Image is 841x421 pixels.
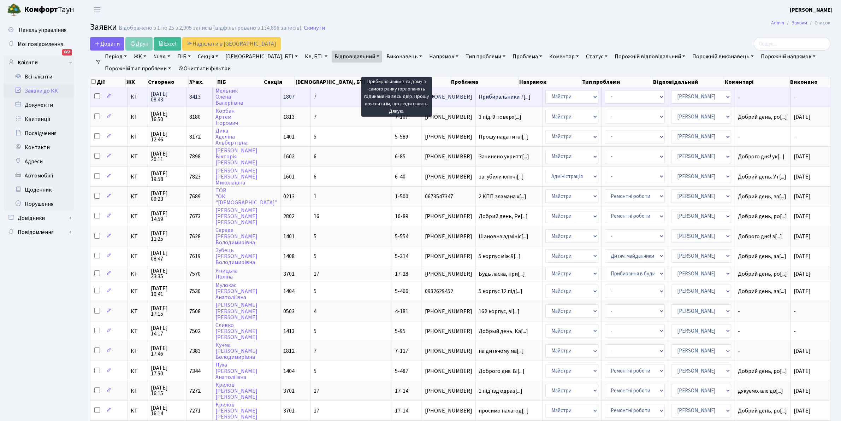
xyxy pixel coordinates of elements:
span: [DATE] 10:41 [151,286,183,297]
a: Пуха[PERSON_NAME]Анатоліївна [215,361,257,381]
th: № вх. [189,77,217,87]
span: 5 корпус між 9[...] [479,252,521,260]
a: Порожній напрямок [758,51,818,63]
span: [DATE] [794,212,811,220]
span: 1601 [283,173,295,181]
span: 5 [314,252,316,260]
span: Мої повідомлення [18,40,63,48]
span: КТ [131,114,145,120]
span: [PHONE_NUMBER] [425,94,472,100]
a: [PERSON_NAME][PERSON_NAME][PERSON_NAME] [215,302,257,321]
button: Переключити навігацію [88,4,106,16]
span: [DATE] [794,367,811,375]
a: Контакти [4,140,74,154]
th: Коментарі [724,77,789,87]
span: Шановна адмініс[...] [479,233,528,240]
span: 7344 [189,367,201,375]
span: КТ [131,234,145,239]
a: Проблема [510,51,545,63]
span: [PHONE_NUMBER] [425,271,472,277]
th: Напрямок [519,77,582,87]
span: [PHONE_NUMBER] [425,309,472,314]
span: [PHONE_NUMBER] [425,134,472,140]
span: [DATE] 14:59 [151,211,183,222]
span: [DATE] [794,193,811,200]
span: 5 [314,287,316,295]
span: [PHONE_NUMBER] [425,174,472,180]
a: Статус [583,51,610,63]
span: дякуємо. але дв[...] [738,387,783,395]
span: 3 під. 9 поверх[...] [479,113,521,121]
span: 7689 [189,193,201,200]
a: КорбанАртемІгорович [215,107,238,127]
a: Напрямок [426,51,461,63]
span: 5-314 [395,252,408,260]
a: № вх. [150,51,173,63]
a: Документи [4,98,74,112]
span: 8413 [189,93,201,101]
span: - [738,309,788,314]
span: 5 [314,133,316,141]
span: [DATE] 23:35 [151,268,183,279]
span: [DATE] [794,407,811,415]
span: 7271 [189,407,201,415]
span: [DATE] 08:47 [151,250,183,262]
span: загубили ключі[...] [479,173,524,181]
span: [PHONE_NUMBER] [425,214,472,219]
span: [DATE] [794,173,811,181]
span: Добрий день, ро[...] [738,212,787,220]
a: Автомобілі [4,169,74,183]
span: 5-466 [395,287,408,295]
span: 5-554 [395,233,408,240]
a: Мої повідомлення663 [4,37,74,51]
a: [DEMOGRAPHIC_DATA], БТІ [223,51,301,63]
a: Відповідальний [332,51,382,63]
span: 5 [314,233,316,240]
span: [DATE] [794,233,811,240]
span: КТ [131,271,145,277]
a: ТОВ"ОК"[DEMOGRAPHIC_DATA]" [215,187,277,206]
span: Зачинено укритт[...] [479,153,529,160]
span: 7570 [189,270,201,278]
a: Секція [195,51,221,63]
span: Добрий день, за[...] [738,252,786,260]
span: Добрий день, за[...] [738,287,786,295]
nav: breadcrumb [760,16,841,30]
span: 1 підʼїзд одраз[...] [479,387,522,395]
a: Кв, БТІ [302,51,330,63]
span: КТ [131,194,145,199]
span: [DATE] [794,287,811,295]
span: 7502 [189,327,201,335]
a: ПІБ [174,51,194,63]
span: 6 [314,153,316,160]
a: Скинути [304,25,325,31]
span: [DATE] 16:50 [151,111,183,122]
span: 6-40 [395,173,405,181]
a: Довідники [4,211,74,225]
span: Добрий день, Ре[...] [479,212,528,220]
span: Прибиральники 7[...] [479,93,531,101]
img: logo.png [7,3,21,17]
a: Сливко[PERSON_NAME][PERSON_NAME] [215,321,257,341]
span: КТ [131,388,145,394]
a: Мулокас[PERSON_NAME]Анатоліївна [215,281,257,301]
span: [DATE] 20:11 [151,151,183,162]
a: Додати [90,37,124,51]
span: [DATE] 17:15 [151,305,183,317]
span: 1408 [283,252,295,260]
span: [PHONE_NUMBER] [425,388,472,394]
span: КТ [131,288,145,294]
span: 1-500 [395,193,408,200]
span: КТ [131,408,145,414]
span: [DATE] 09:23 [151,191,183,202]
span: КТ [131,174,145,180]
span: 7272 [189,387,201,395]
span: 1401 [283,133,295,141]
span: [DATE] [794,252,811,260]
th: Секція [263,77,295,87]
span: 17-14 [395,387,408,395]
span: [DATE] 11:25 [151,230,183,242]
span: 3701 [283,407,295,415]
span: [DATE] [794,347,811,355]
span: КТ [131,94,145,100]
